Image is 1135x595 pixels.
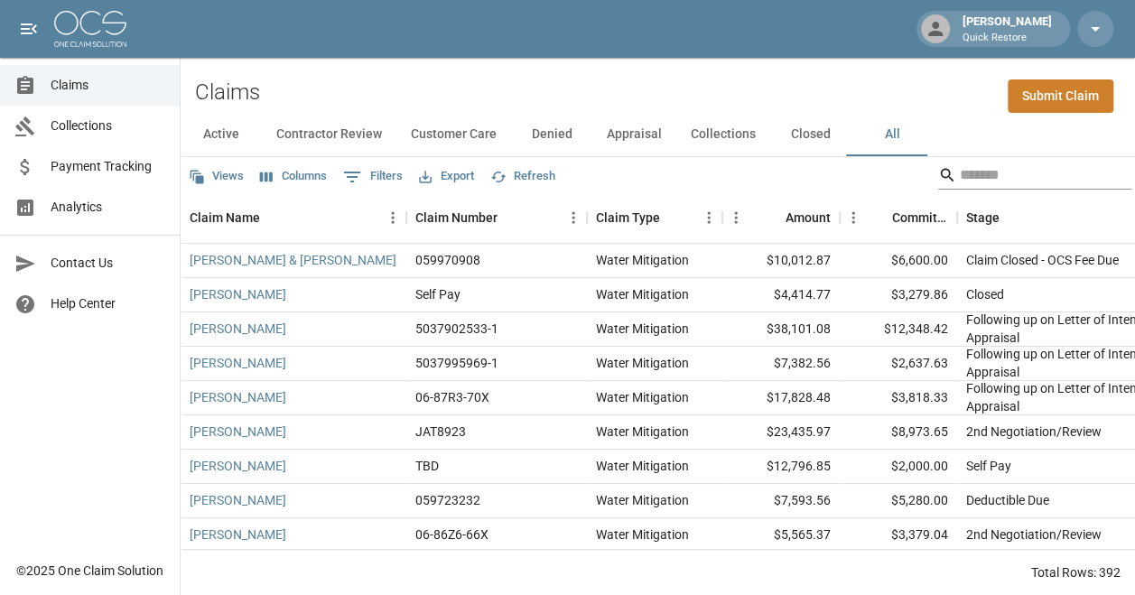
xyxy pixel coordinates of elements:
span: Contact Us [51,254,165,273]
div: 059723232 [415,491,480,509]
button: Closed [770,113,851,156]
div: JAT8923 [415,423,466,441]
button: Sort [867,205,892,230]
div: Claim Type [596,192,660,243]
div: $3,818.33 [840,381,957,415]
div: Claim Number [406,192,587,243]
div: Amount [786,192,831,243]
div: Water Mitigation [596,457,689,475]
div: Self Pay [415,285,461,303]
div: $10,012.87 [722,244,840,278]
div: Search [938,161,1131,193]
div: Water Mitigation [596,491,689,509]
div: Claim Name [181,192,406,243]
div: $7,382.56 [722,347,840,381]
div: Water Mitigation [596,423,689,441]
span: Payment Tracking [51,157,165,176]
div: $12,348.42 [840,312,957,347]
div: Water Mitigation [596,525,689,544]
h2: Claims [195,79,260,106]
a: [PERSON_NAME] [190,354,286,372]
button: Menu [840,204,867,231]
div: Committed Amount [892,192,948,243]
button: Sort [660,205,685,230]
a: [PERSON_NAME] [190,491,286,509]
div: Claim Closed - OCS Fee Due [966,251,1119,269]
a: [PERSON_NAME] [190,285,286,303]
button: Menu [722,204,749,231]
button: Sort [1000,205,1025,230]
button: Export [414,163,479,191]
button: Menu [379,204,406,231]
div: $5,565.37 [722,518,840,553]
div: 5037902533-1 [415,320,498,338]
span: Claims [51,76,165,95]
button: Refresh [486,163,560,191]
div: [PERSON_NAME] [955,13,1059,45]
div: Water Mitigation [596,354,689,372]
div: $2,637.63 [840,347,957,381]
div: $7,593.56 [722,484,840,518]
button: Sort [760,205,786,230]
div: 06-86Z6-66X [415,525,488,544]
button: Contractor Review [262,113,396,156]
img: ocs-logo-white-transparent.png [54,11,126,47]
div: 2nd Negotiation/Review [966,525,1102,544]
button: Active [181,113,262,156]
div: $17,828.48 [722,381,840,415]
div: © 2025 One Claim Solution [16,562,163,580]
div: Claim Number [415,192,498,243]
a: [PERSON_NAME] [190,457,286,475]
div: Total Rows: 392 [1031,563,1121,581]
div: $38,101.08 [722,312,840,347]
div: $5,280.00 [840,484,957,518]
div: Water Mitigation [596,251,689,269]
a: Submit Claim [1008,79,1113,113]
span: Collections [51,116,165,135]
div: $23,435.97 [722,415,840,450]
a: [PERSON_NAME] [190,423,286,441]
div: 059970908 [415,251,480,269]
div: $4,414.77 [722,278,840,312]
div: Deductible Due [966,491,1049,509]
button: Show filters [339,163,407,191]
button: Sort [498,205,523,230]
div: $3,379.04 [840,518,957,553]
a: [PERSON_NAME] [190,525,286,544]
div: 06-87R3-70X [415,388,489,406]
div: $6,600.00 [840,244,957,278]
button: All [851,113,933,156]
button: Menu [560,204,587,231]
button: Select columns [256,163,331,191]
div: Claim Name [190,192,260,243]
div: $2,000.00 [840,450,957,484]
button: Customer Care [396,113,511,156]
button: Appraisal [592,113,676,156]
div: $3,279.86 [840,278,957,312]
div: Committed Amount [840,192,957,243]
div: Amount [722,192,840,243]
div: Closed [966,285,1004,303]
a: [PERSON_NAME] & [PERSON_NAME] [190,251,396,269]
span: Help Center [51,294,165,313]
div: dynamic tabs [181,113,1135,156]
div: Stage [966,192,1000,243]
button: Views [184,163,248,191]
a: [PERSON_NAME] [190,320,286,338]
div: Water Mitigation [596,388,689,406]
button: open drawer [11,11,47,47]
div: $12,796.85 [722,450,840,484]
p: Quick Restore [963,31,1052,46]
div: $8,973.65 [840,415,957,450]
a: [PERSON_NAME] [190,388,286,406]
div: Claim Type [587,192,722,243]
div: Water Mitigation [596,285,689,303]
div: Self Pay [966,457,1011,475]
div: 5037995969-1 [415,354,498,372]
div: Water Mitigation [596,320,689,338]
span: Analytics [51,198,165,217]
button: Collections [676,113,770,156]
button: Denied [511,113,592,156]
button: Sort [260,205,285,230]
button: Menu [695,204,722,231]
